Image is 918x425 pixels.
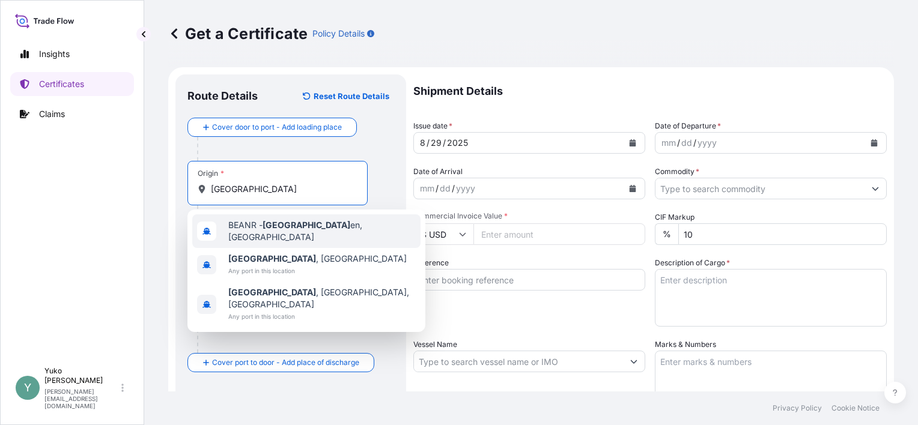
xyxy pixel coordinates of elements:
[228,253,316,264] b: [GEOGRAPHIC_DATA]
[228,265,407,277] span: Any port in this location
[430,136,443,150] div: day,
[263,220,350,230] b: [GEOGRAPHIC_DATA]
[693,136,696,150] div: /
[44,366,119,385] p: Yuko [PERSON_NAME]
[24,382,31,394] span: Y
[427,136,430,150] div: /
[314,90,389,102] p: Reset Route Details
[212,121,342,133] span: Cover door to port - Add loading place
[655,120,721,132] span: Date of Departure
[228,310,416,322] span: Any port in this location
[655,339,716,351] label: Marks & Numbers
[655,257,730,269] label: Description of Cargo
[865,178,886,199] button: Show suggestions
[439,181,452,196] div: day,
[623,133,642,152] button: Calendar
[655,178,865,199] input: Type to search commodity
[187,209,425,332] div: Show suggestions
[39,108,65,120] p: Claims
[773,403,822,413] p: Privacy Policy
[680,136,693,150] div: day,
[436,181,439,196] div: /
[473,223,645,245] input: Enter amount
[865,133,884,152] button: Calendar
[211,183,353,195] input: Origin
[655,223,678,245] div: %
[212,357,359,369] span: Cover port to door - Add place of discharge
[413,211,645,221] span: Commercial Invoice Value
[677,136,680,150] div: /
[198,169,224,178] div: Origin
[413,257,449,269] label: Reference
[413,339,457,351] label: Vessel Name
[312,28,365,40] p: Policy Details
[452,181,455,196] div: /
[39,48,70,60] p: Insights
[228,253,407,265] span: , [GEOGRAPHIC_DATA]
[413,166,463,178] span: Date of Arrival
[39,78,84,90] p: Certificates
[414,351,623,372] input: Type to search vessel name or IMO
[446,136,469,150] div: year,
[696,136,718,150] div: year,
[655,166,699,178] label: Commodity
[831,403,880,413] p: Cookie Notice
[228,286,416,310] span: , [GEOGRAPHIC_DATA], [GEOGRAPHIC_DATA]
[660,136,677,150] div: month,
[443,136,446,150] div: /
[455,181,476,196] div: year,
[419,181,436,196] div: month,
[413,120,452,132] span: Issue date
[413,269,645,291] input: Enter booking reference
[623,179,642,198] button: Calendar
[168,24,308,43] p: Get a Certificate
[413,74,887,108] p: Shipment Details
[655,211,695,223] label: CIF Markup
[44,388,119,409] p: [PERSON_NAME][EMAIL_ADDRESS][DOMAIN_NAME]
[228,287,316,297] b: [GEOGRAPHIC_DATA]
[228,219,416,243] span: BEANR - en, [GEOGRAPHIC_DATA]
[678,223,887,245] input: Enter percentage between 0 and 24%
[187,89,258,103] p: Route Details
[623,351,645,372] button: Show suggestions
[419,136,427,150] div: month,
